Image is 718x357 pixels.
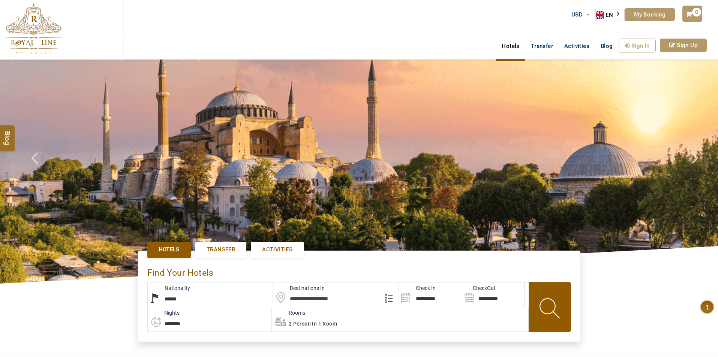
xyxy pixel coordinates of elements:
[595,9,625,21] div: Language
[692,8,701,16] span: 0
[496,39,525,54] a: Hotels
[399,284,436,292] label: Check In
[559,39,595,54] a: Activities
[289,321,337,327] span: 2 Person in 1 Room
[660,39,707,52] a: Sign Up
[147,242,191,257] a: Hotels
[148,284,190,292] label: Nationality
[595,9,625,21] aside: Language selected: English
[601,43,613,49] span: Blog
[147,260,571,282] div: Find Your Hotels
[619,39,656,52] a: Sign In
[682,60,718,284] a: Check next image
[625,8,675,21] a: My Booking
[462,284,496,292] label: CheckOut
[262,246,292,254] span: Activities
[272,309,305,317] label: Rooms
[251,242,304,257] a: Activities
[6,3,61,54] img: The Royal Line Holidays
[399,282,462,307] input: Search
[571,11,583,18] span: USD
[21,60,57,284] a: Check next prev
[3,131,12,137] span: Blog
[595,39,619,54] a: Blog
[682,6,702,22] a: 0
[273,284,325,292] label: Destinations In
[525,39,559,54] a: Transfer
[195,242,246,257] a: Transfer
[159,246,180,254] span: Hotels
[462,282,524,307] input: Search
[147,309,180,317] label: nights
[596,9,624,21] a: EN
[207,246,235,254] span: Transfer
